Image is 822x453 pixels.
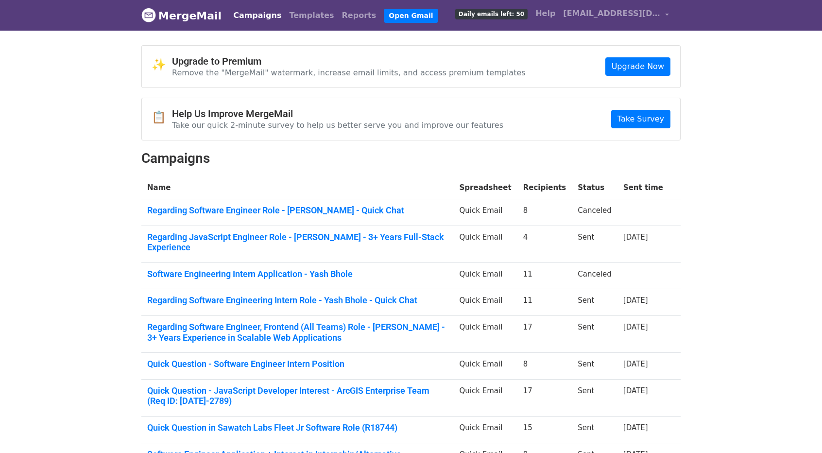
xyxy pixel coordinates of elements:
a: Quick Question - JavaScript Developer Interest - ArcGIS Enterprise Team (Req ID: [DATE]-2789) [147,385,448,406]
td: Sent [572,316,617,353]
a: Daily emails left: 50 [451,4,531,23]
a: Quick Question in Sawatch Labs Fleet Jr Software Role (R18744) [147,422,448,433]
a: Regarding JavaScript Engineer Role - [PERSON_NAME] - 3+ Years Full-Stack Experience [147,232,448,253]
a: Upgrade Now [605,57,670,76]
a: [DATE] [623,423,648,432]
a: [DATE] [623,323,648,331]
a: Campaigns [229,6,285,25]
td: Quick Email [454,262,517,289]
td: Quick Email [454,379,517,416]
a: Regarding Software Engineer Role - [PERSON_NAME] - Quick Chat [147,205,448,216]
a: [DATE] [623,360,648,368]
span: ✨ [152,58,172,72]
td: Quick Email [454,417,517,443]
a: Regarding Software Engineering Intern Role - Yash Bhole - Quick Chat [147,295,448,306]
a: Reports [338,6,380,25]
td: 4 [517,226,572,262]
td: Quick Email [454,289,517,316]
a: Templates [285,6,338,25]
a: [DATE] [623,296,648,305]
th: Name [141,176,454,199]
a: [DATE] [623,386,648,395]
span: [EMAIL_ADDRESS][DOMAIN_NAME] [563,8,660,19]
td: Sent [572,289,617,316]
td: Canceled [572,199,617,226]
a: Quick Question - Software Engineer Intern Position [147,359,448,369]
td: 8 [517,199,572,226]
td: Quick Email [454,199,517,226]
th: Spreadsheet [454,176,517,199]
span: Daily emails left: 50 [455,9,528,19]
td: 8 [517,353,572,380]
img: MergeMail logo [141,8,156,22]
h2: Campaigns [141,150,681,167]
td: Sent [572,379,617,416]
td: 11 [517,289,572,316]
h4: Help Us Improve MergeMail [172,108,503,120]
a: Software Engineering Intern Application - Yash Bhole [147,269,448,279]
td: Quick Email [454,226,517,262]
td: 15 [517,417,572,443]
a: Regarding Software Engineer, Frontend (All Teams) Role - [PERSON_NAME] - 3+ Years Experience in S... [147,322,448,343]
th: Status [572,176,617,199]
a: Take Survey [611,110,670,128]
td: Canceled [572,262,617,289]
th: Recipients [517,176,572,199]
td: Sent [572,417,617,443]
a: [EMAIL_ADDRESS][DOMAIN_NAME] [559,4,673,27]
p: Remove the "MergeMail" watermark, increase email limits, and access premium templates [172,68,526,78]
a: Help [531,4,559,23]
p: Take our quick 2-minute survey to help us better serve you and improve our features [172,120,503,130]
td: Quick Email [454,316,517,353]
td: Quick Email [454,353,517,380]
th: Sent time [617,176,669,199]
td: 17 [517,379,572,416]
a: Open Gmail [384,9,438,23]
a: MergeMail [141,5,222,26]
td: Sent [572,353,617,380]
td: 17 [517,316,572,353]
a: [DATE] [623,233,648,242]
span: 📋 [152,110,172,124]
h4: Upgrade to Premium [172,55,526,67]
td: Sent [572,226,617,262]
td: 11 [517,262,572,289]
